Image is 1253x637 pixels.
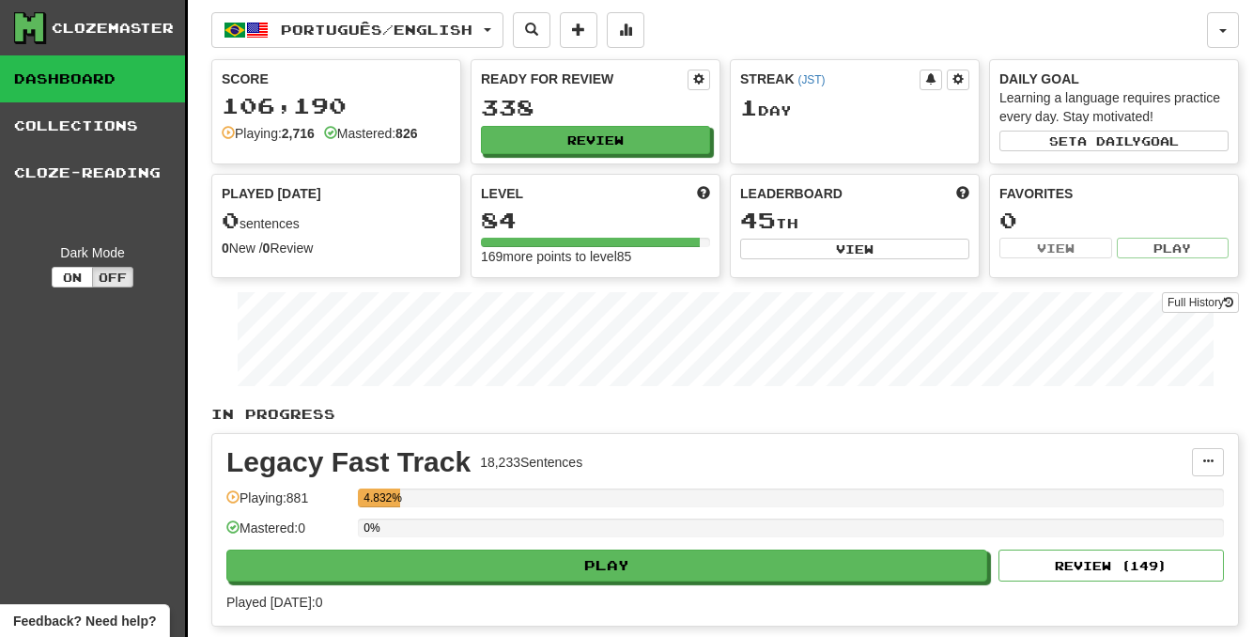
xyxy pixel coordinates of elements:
div: Mastered: [324,124,418,143]
button: Review [481,126,710,154]
button: Play [226,550,987,582]
button: Off [92,267,133,287]
div: Mastered: 0 [226,519,348,550]
div: Playing: [222,124,315,143]
div: 18,233 Sentences [480,453,582,472]
div: Favorites [999,184,1229,203]
div: th [740,209,969,233]
span: Português / English [281,22,472,38]
button: Search sentences [513,12,550,48]
div: Ready for Review [481,70,688,88]
button: Review (149) [998,550,1224,582]
strong: 2,716 [282,126,315,141]
strong: 0 [222,241,229,256]
button: View [999,238,1112,258]
a: (JST) [797,73,825,86]
div: Score [222,70,451,88]
div: Legacy Fast Track [226,448,471,476]
button: Add sentence to collection [560,12,597,48]
div: Day [740,96,969,120]
span: a daily [1077,134,1141,148]
button: Play [1117,238,1230,258]
div: 0 [999,209,1229,232]
span: Score more points to level up [697,184,710,203]
div: 106,190 [222,94,451,117]
div: Streak [740,70,920,88]
span: Level [481,184,523,203]
p: In Progress [211,405,1239,424]
div: 4.832% [364,489,399,507]
div: 338 [481,96,710,119]
button: Português/English [211,12,503,48]
button: More stats [607,12,644,48]
div: Dark Mode [14,243,171,262]
div: 84 [481,209,710,232]
span: Played [DATE] [222,184,321,203]
div: Learning a language requires practice every day. Stay motivated! [999,88,1229,126]
div: 169 more points to level 85 [481,247,710,266]
span: Open feedback widget [13,612,156,630]
strong: 0 [263,241,271,256]
div: sentences [222,209,451,233]
span: This week in points, UTC [956,184,969,203]
div: New / Review [222,239,451,257]
span: 1 [740,94,758,120]
strong: 826 [395,126,417,141]
span: 0 [222,207,240,233]
div: Daily Goal [999,70,1229,88]
span: 45 [740,207,776,233]
span: Leaderboard [740,184,843,203]
button: On [52,267,93,287]
a: Full History [1162,292,1239,313]
span: Played [DATE]: 0 [226,595,322,610]
button: Seta dailygoal [999,131,1229,151]
button: View [740,239,969,259]
div: Clozemaster [52,19,174,38]
div: Playing: 881 [226,489,348,520]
